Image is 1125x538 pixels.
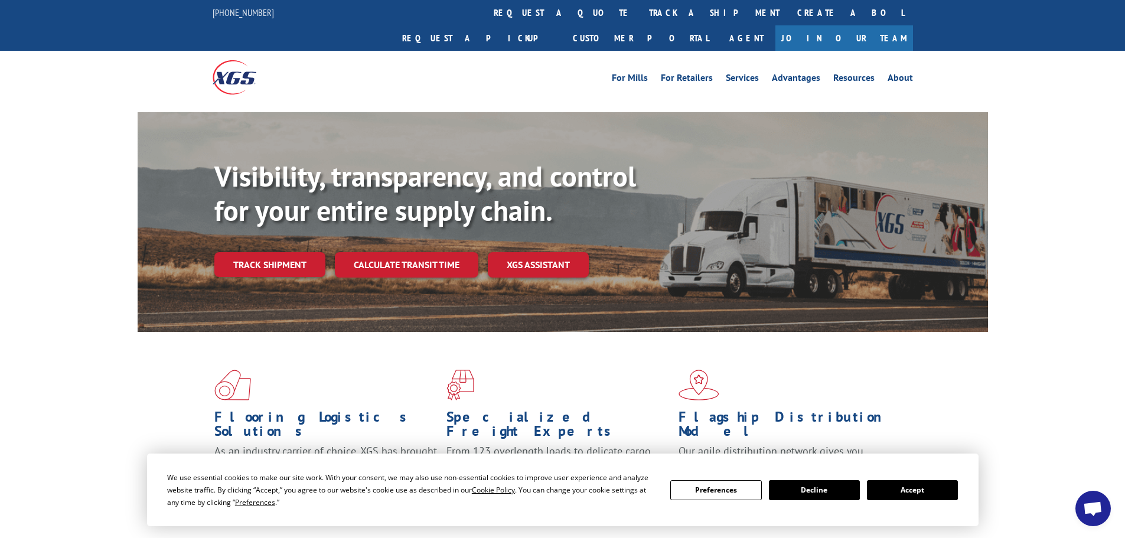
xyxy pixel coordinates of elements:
[214,252,325,277] a: Track shipment
[679,370,719,400] img: xgs-icon-flagship-distribution-model-red
[718,25,775,51] a: Agent
[772,73,820,86] a: Advantages
[214,444,437,486] span: As an industry carrier of choice, XGS has brought innovation and dedication to flooring logistics...
[661,73,713,86] a: For Retailers
[213,6,274,18] a: [PHONE_NUMBER]
[446,410,670,444] h1: Specialized Freight Experts
[446,370,474,400] img: xgs-icon-focused-on-flooring-red
[446,444,670,497] p: From 123 overlength loads to delicate cargo, our experienced staff knows the best way to move you...
[833,73,875,86] a: Resources
[335,252,478,278] a: Calculate transit time
[726,73,759,86] a: Services
[612,73,648,86] a: For Mills
[472,485,515,495] span: Cookie Policy
[214,158,636,229] b: Visibility, transparency, and control for your entire supply chain.
[147,454,979,526] div: Cookie Consent Prompt
[679,410,902,444] h1: Flagship Distribution Model
[214,370,251,400] img: xgs-icon-total-supply-chain-intelligence-red
[393,25,564,51] a: Request a pickup
[769,480,860,500] button: Decline
[679,444,896,472] span: Our agile distribution network gives you nationwide inventory management on demand.
[564,25,718,51] a: Customer Portal
[214,410,438,444] h1: Flooring Logistics Solutions
[488,252,589,278] a: XGS ASSISTANT
[775,25,913,51] a: Join Our Team
[867,480,958,500] button: Accept
[1075,491,1111,526] div: Open chat
[670,480,761,500] button: Preferences
[888,73,913,86] a: About
[235,497,275,507] span: Preferences
[167,471,656,508] div: We use essential cookies to make our site work. With your consent, we may also use non-essential ...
